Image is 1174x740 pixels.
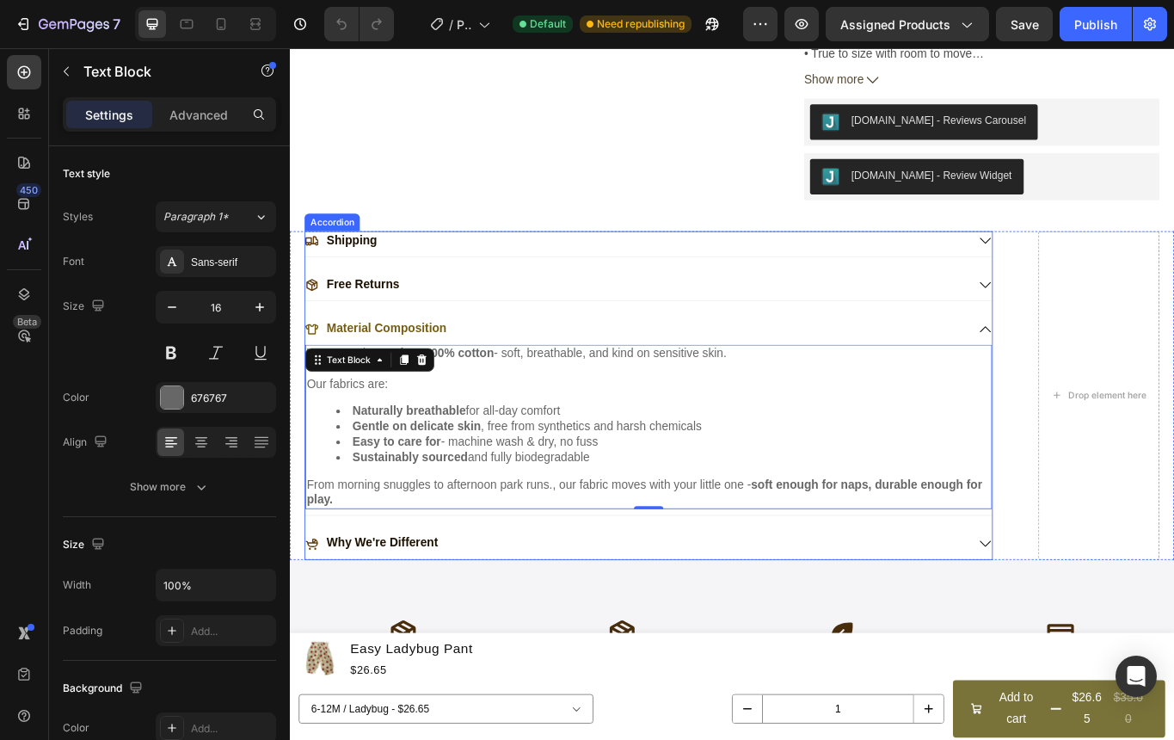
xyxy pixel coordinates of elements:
p: Material Composition [43,318,183,336]
button: Publish [1060,7,1132,41]
button: Save [996,7,1053,41]
input: Auto [157,570,275,601]
p: Text Block [83,61,230,82]
span: Show more [600,25,670,50]
button: Show more [600,25,1015,50]
strong: Gentle on delicate skin [73,434,223,448]
div: Text style [63,166,110,182]
p: Settings [85,106,133,124]
div: Open Intercom Messenger [1116,656,1157,697]
p: Free Returns [43,267,128,285]
img: Judgeme.png [621,76,642,96]
span: Default [530,16,566,32]
div: Show more [130,478,210,496]
p: 7 [113,14,120,34]
p: We use only - soft, breathable, and kind on sensitive skin. [20,348,818,366]
div: Accordion [21,195,78,211]
span: Need republishing [597,16,685,32]
div: Color [63,390,89,405]
span: Save [1011,17,1039,32]
div: Align [63,431,111,454]
div: Text Block [40,355,98,371]
button: Paragraph 1* [156,201,276,232]
div: Styles [63,209,93,225]
strong: Easy to care for [73,452,176,466]
p: Why We're Different [43,569,173,587]
div: [DOMAIN_NAME] - Review Widget [655,139,843,157]
span: Paragraph 1* [163,209,229,225]
span: Assigned Products [840,15,950,34]
div: Size [63,295,108,318]
p: Advanced [169,106,228,124]
button: Judge.me - Review Widget [607,129,857,170]
div: Color [63,720,89,736]
li: , free from synthetics and harsh chemicals [54,433,818,451]
h1: Easy Ladybug Pant [69,688,215,714]
iframe: Design area [290,48,1174,740]
li: for all-day comfort [54,415,818,433]
div: Drop element here [909,398,1000,412]
div: 450 [16,183,41,197]
p: From morning snuggles to afternoon park runs., our fabric moves with your little one - [20,501,818,537]
span: Product Page - Enkae Baby [457,15,471,34]
div: Background [63,677,146,700]
strong: Sustainably sourced [73,470,208,484]
p: Our fabrics are: [20,384,818,402]
div: $26.65 [69,714,215,737]
div: [DOMAIN_NAME] - Reviews Carousel [655,76,859,94]
span: / [449,15,453,34]
button: Show more [63,472,276,503]
div: Font [63,254,84,269]
div: Undo/Redo [324,7,394,41]
strong: premium 100% cotton [95,348,238,363]
img: Judgeme.png [621,139,642,160]
li: and fully biodegradable [54,469,818,487]
button: Assigned Products [826,7,989,41]
div: Width [63,577,91,593]
strong: Naturally breathable [73,416,206,430]
button: Judge.me - Reviews Carousel [607,65,873,107]
div: Padding [63,623,102,638]
div: Publish [1074,15,1117,34]
button: 7 [7,7,128,41]
div: Add... [191,624,272,639]
div: 676767 [191,391,272,406]
div: Add... [191,721,272,737]
div: Beta [13,315,41,329]
div: Size [63,533,108,557]
div: Sans-serif [191,255,272,270]
li: - machine wash & dry, no fuss [54,451,818,469]
p: Shipping [43,216,101,234]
